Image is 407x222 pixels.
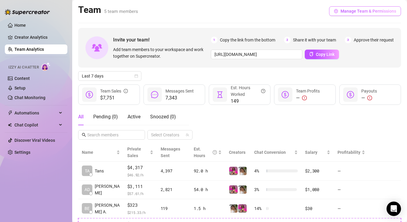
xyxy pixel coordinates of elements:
img: liz [229,185,238,194]
td: — [334,162,369,181]
div: $2,300 [305,168,330,174]
span: $ 215.33 /h [127,209,153,215]
span: Team Profits [296,89,320,93]
span: exclamation-circle [302,96,307,100]
span: Tans [95,168,104,174]
div: Pending ( 0 ) [93,113,118,120]
span: 2 [284,37,291,43]
img: madi [229,204,238,213]
span: $7,751 [100,94,128,102]
span: $3,111 [127,183,153,190]
a: Home [14,23,26,28]
span: hourglass [216,91,224,98]
img: liz [238,204,247,213]
div: 119 [161,205,187,212]
span: Invite your team! [113,36,211,44]
a: Team Analytics [14,47,44,52]
span: message [151,91,158,98]
button: Copy Link [305,50,339,59]
span: 149 [231,98,265,105]
span: Add team members to your workspace and work together on Supercreator. [113,46,208,59]
img: madi [238,167,247,175]
div: All [78,113,84,120]
span: Private Sales [127,147,141,158]
div: 4,397 [161,168,187,174]
span: Manage Team & Permissions [341,9,396,14]
td: — [334,181,369,199]
span: Approve their request [354,37,394,43]
span: $4,317 [127,164,153,171]
span: Salary [305,150,317,155]
div: Est. Hours [194,146,217,159]
span: search [82,133,86,137]
span: 4 % [254,168,264,174]
span: dollar-circle [347,91,354,98]
span: TA [85,168,90,174]
span: calendar [134,74,138,78]
span: 5 team members [104,9,138,14]
span: Profitability [338,150,360,155]
span: Chat Copilot [14,120,57,130]
span: dollar-circle [86,91,93,98]
span: Messages Sent [165,89,194,93]
span: Share it with your team [293,37,336,43]
span: 1 [211,37,217,43]
span: $ 57.61 /h [127,190,153,196]
span: 3 [345,37,351,43]
a: Creator Analytics [14,32,63,42]
h2: Team [78,4,138,16]
a: Chat Monitoring [14,95,45,100]
div: 92.0 h [194,168,222,174]
img: liz [229,167,238,175]
span: $323 [127,202,153,209]
div: 1.5 h [194,205,222,212]
span: Active [128,114,140,120]
a: Content [14,76,30,81]
img: logo-BBDzfeDw.svg [5,9,50,15]
button: Manage Team & Permissions [329,6,401,16]
span: question-circle [213,146,217,159]
span: info-circle [124,88,128,94]
span: Izzy AI Chatter [8,65,39,70]
img: madi [238,185,247,194]
span: setting [334,9,338,13]
span: [PERSON_NAME] [95,183,120,196]
a: Settings [14,150,30,155]
span: Automations [14,108,57,118]
div: Team Sales [100,88,128,94]
span: 7,343 [165,94,194,102]
span: Snoozed ( 0 ) [150,114,176,120]
img: Chat Copilot [8,123,12,127]
span: Chat Conversion [254,150,286,155]
td: — [334,199,369,218]
span: question-circle [261,84,265,98]
span: Copy Link [316,52,335,57]
div: $1,080 [305,186,330,193]
div: Est. Hours Worked [231,84,265,98]
div: 54.0 h [194,186,222,193]
span: Payouts [361,89,377,93]
span: team [186,133,189,137]
span: BE [85,205,90,212]
div: — [361,94,377,102]
span: exclamation-circle [367,96,372,100]
span: [PERSON_NAME] A. [95,202,120,215]
div: Open Intercom Messenger [387,202,401,216]
span: 14 % [254,205,264,212]
span: 3 % [254,186,264,193]
span: copy [309,52,313,56]
span: Last 7 days [82,71,138,81]
a: Discover Viral Videos [14,138,55,143]
div: $30 [305,205,330,212]
th: Creators [225,143,251,162]
img: AI Chatter [41,62,51,71]
span: AD [85,186,90,193]
span: dollar-circle [282,91,289,98]
span: Messages Sent [161,147,180,158]
span: Name [82,149,115,156]
input: Search members [87,132,137,138]
span: thunderbolt [8,111,13,115]
span: Copy the link from the bottom [220,37,275,43]
a: Setup [14,86,26,90]
span: $ 46.92 /h [127,172,153,178]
